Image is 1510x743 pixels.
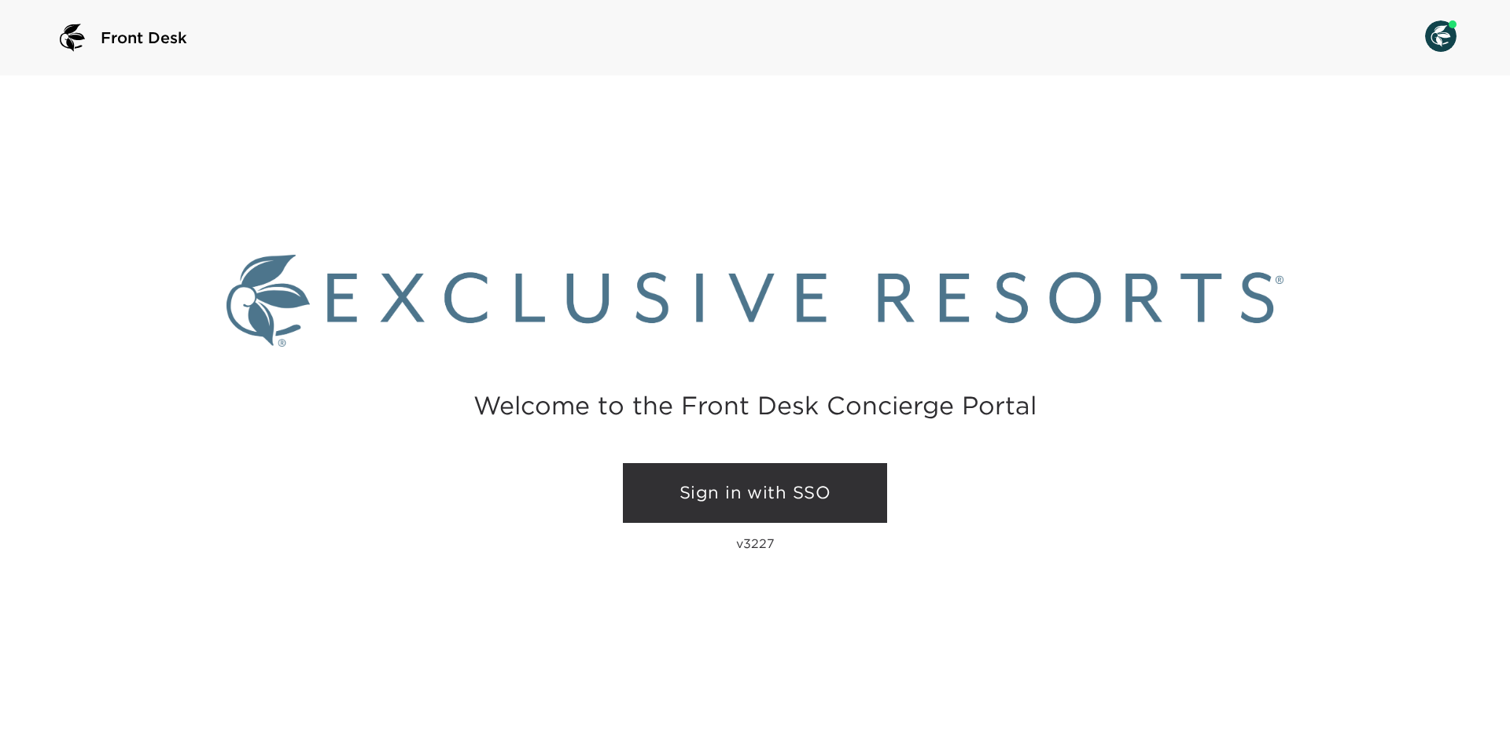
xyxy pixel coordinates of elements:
[1425,20,1457,52] img: User
[623,463,887,523] a: Sign in with SSO
[736,535,775,551] p: v3227
[473,393,1037,417] h2: Welcome to the Front Desk Concierge Portal
[101,27,187,49] span: Front Desk
[226,255,1283,347] img: Exclusive Resorts logo
[53,19,91,57] img: logo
